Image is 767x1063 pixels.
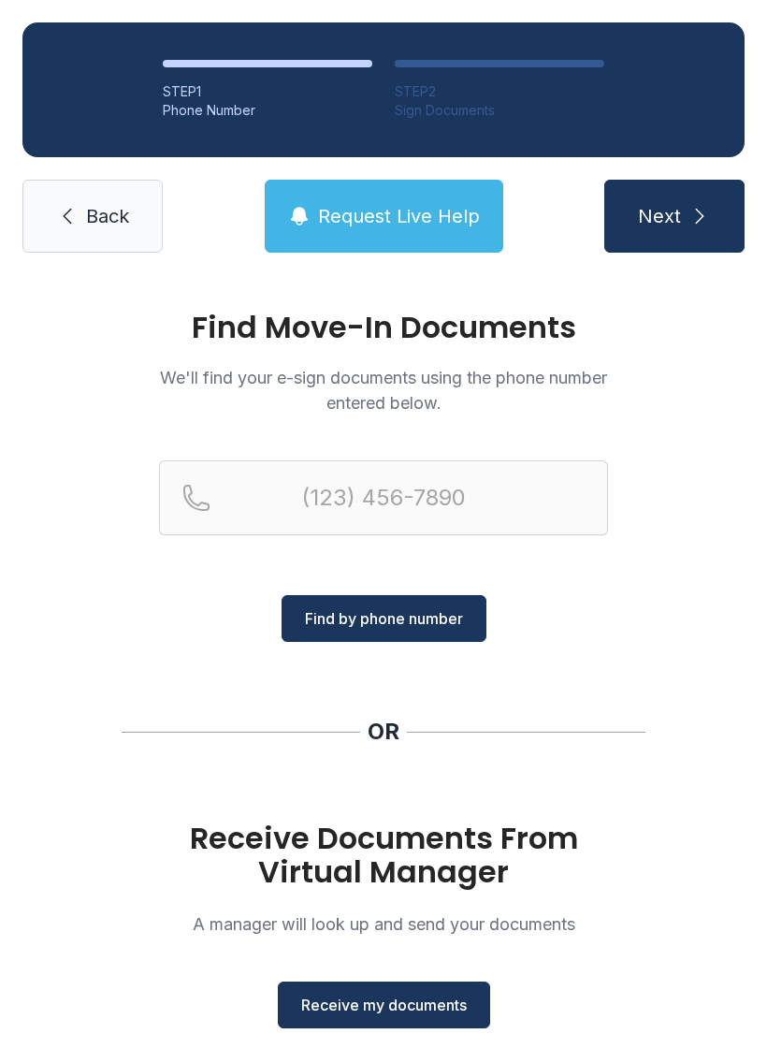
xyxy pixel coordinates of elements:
[368,717,399,747] div: OR
[159,460,608,535] input: Reservation phone number
[638,203,681,229] span: Next
[395,101,604,120] div: Sign Documents
[159,313,608,342] h1: Find Move-In Documents
[86,203,129,229] span: Back
[159,365,608,415] p: We'll find your e-sign documents using the phone number entered below.
[305,607,463,630] span: Find by phone number
[318,203,480,229] span: Request Live Help
[395,82,604,101] div: STEP 2
[301,994,467,1016] span: Receive my documents
[159,911,608,937] p: A manager will look up and send your documents
[159,822,608,889] h1: Receive Documents From Virtual Manager
[163,101,372,120] div: Phone Number
[163,82,372,101] div: STEP 1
